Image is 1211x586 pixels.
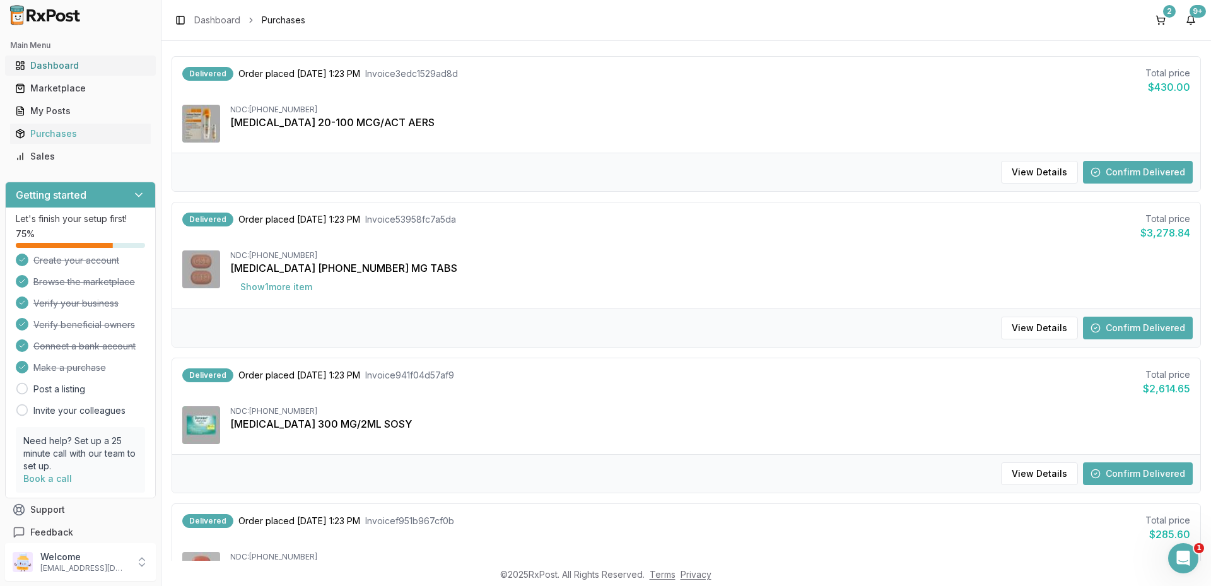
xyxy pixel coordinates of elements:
div: NDC: [PHONE_NUMBER] [230,552,1190,562]
div: My Posts [15,105,146,117]
p: Let's finish your setup first! [16,213,145,225]
button: Confirm Delivered [1083,317,1193,339]
div: Dashboard [15,59,146,72]
h2: Main Menu [10,40,151,50]
a: Invite your colleagues [33,404,126,417]
div: Delivered [182,213,233,226]
div: $285.60 [1145,527,1190,542]
button: Support [5,498,156,521]
button: View Details [1001,161,1078,184]
span: Invoice f951b967cf0b [365,515,454,527]
a: Marketplace [10,77,151,100]
span: Invoice 3edc1529ad8d [365,67,458,80]
div: Marketplace [15,82,146,95]
a: My Posts [10,100,151,122]
a: Privacy [681,569,711,580]
div: 9+ [1190,5,1206,18]
div: Purchases [15,127,146,140]
span: Invoice 53958fc7a5da [365,213,456,226]
a: Sales [10,145,151,168]
button: View Details [1001,317,1078,339]
img: User avatar [13,552,33,572]
button: Purchases [5,124,156,144]
span: Order placed [DATE] 1:23 PM [238,213,360,226]
span: Order placed [DATE] 1:23 PM [238,67,360,80]
img: Dupixent 300 MG/2ML SOSY [182,406,220,444]
button: 9+ [1181,10,1201,30]
span: Invoice 941f04d57af9 [365,369,454,382]
h3: Getting started [16,187,86,202]
span: Feedback [30,526,73,539]
button: Sales [5,146,156,167]
nav: breadcrumb [194,14,305,26]
div: $2,614.65 [1143,381,1190,396]
div: Delivered [182,514,233,528]
span: Verify your business [33,297,119,310]
span: Connect a bank account [33,340,136,353]
div: 2 [1163,5,1176,18]
div: NDC: [PHONE_NUMBER] [230,406,1190,416]
div: Total price [1145,514,1190,527]
div: Total price [1143,368,1190,381]
a: Post a listing [33,383,85,396]
div: Delivered [182,368,233,382]
p: Need help? Set up a 25 minute call with our team to set up. [23,435,137,472]
button: Dashboard [5,56,156,76]
div: NDC: [PHONE_NUMBER] [230,250,1190,261]
span: Browse the marketplace [33,276,135,288]
a: Book a call [23,473,72,484]
a: Purchases [10,122,151,145]
button: Confirm Delivered [1083,161,1193,184]
span: Create your account [33,254,119,267]
button: My Posts [5,101,156,121]
span: Order placed [DATE] 1:23 PM [238,515,360,527]
button: Marketplace [5,78,156,98]
iframe: Intercom live chat [1168,543,1198,573]
button: 2 [1150,10,1171,30]
button: View Details [1001,462,1078,485]
div: $3,278.84 [1140,225,1190,240]
p: Welcome [40,551,128,563]
span: 75 % [16,228,35,240]
span: Purchases [262,14,305,26]
span: Verify beneficial owners [33,319,135,331]
a: Dashboard [194,14,240,26]
button: Feedback [5,521,156,544]
a: Dashboard [10,54,151,77]
button: Confirm Delivered [1083,462,1193,485]
span: 1 [1194,543,1204,553]
div: [MEDICAL_DATA] [PHONE_NUMBER] MG TABS [230,261,1190,276]
div: Total price [1140,213,1190,225]
div: Delivered [182,67,233,81]
div: [MEDICAL_DATA] 20-100 MCG/ACT AERS [230,115,1190,130]
img: Biktarvy 50-200-25 MG TABS [182,250,220,288]
div: [MEDICAL_DATA] 300 MG/2ML SOSY [230,416,1190,431]
a: Terms [650,569,676,580]
img: RxPost Logo [5,5,86,25]
div: $430.00 [1145,79,1190,95]
div: NDC: [PHONE_NUMBER] [230,105,1190,115]
p: [EMAIL_ADDRESS][DOMAIN_NAME] [40,563,128,573]
span: Make a purchase [33,361,106,374]
div: Total price [1145,67,1190,79]
img: Combivent Respimat 20-100 MCG/ACT AERS [182,105,220,143]
div: Sales [15,150,146,163]
button: Show1more item [230,276,322,298]
span: Order placed [DATE] 1:23 PM [238,369,360,382]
